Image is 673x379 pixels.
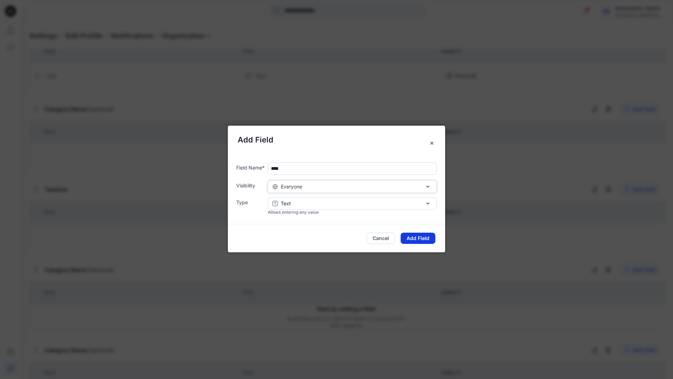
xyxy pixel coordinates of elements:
[268,180,437,193] button: Everyone
[236,164,265,171] label: Field Name
[426,137,438,149] button: Close
[236,199,265,206] label: Type
[268,209,437,215] div: Allows entering any value
[367,233,395,244] button: Cancel
[236,182,265,189] label: Visibility
[401,233,435,244] button: Add Field
[238,134,435,146] h5: Add Field
[268,197,437,210] button: Text
[281,183,302,190] span: Everyone
[281,200,291,207] p: Text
